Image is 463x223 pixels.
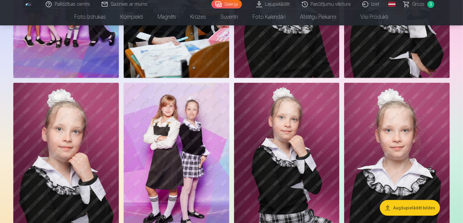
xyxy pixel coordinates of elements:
a: Atslēgu piekariņi [293,8,344,25]
button: Augšupielādēt bildes [380,200,440,216]
span: 3 [427,1,434,8]
a: Foto izdrukas [67,8,113,25]
a: Krūzes [183,8,214,25]
a: Foto kalendāri [246,8,293,25]
span: Grozs [412,1,425,8]
img: /fa1 [25,2,32,6]
a: Suvenīri [214,8,246,25]
a: Magnēti [151,8,183,25]
a: Komplekti [113,8,151,25]
a: Visi produkti [344,8,396,25]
